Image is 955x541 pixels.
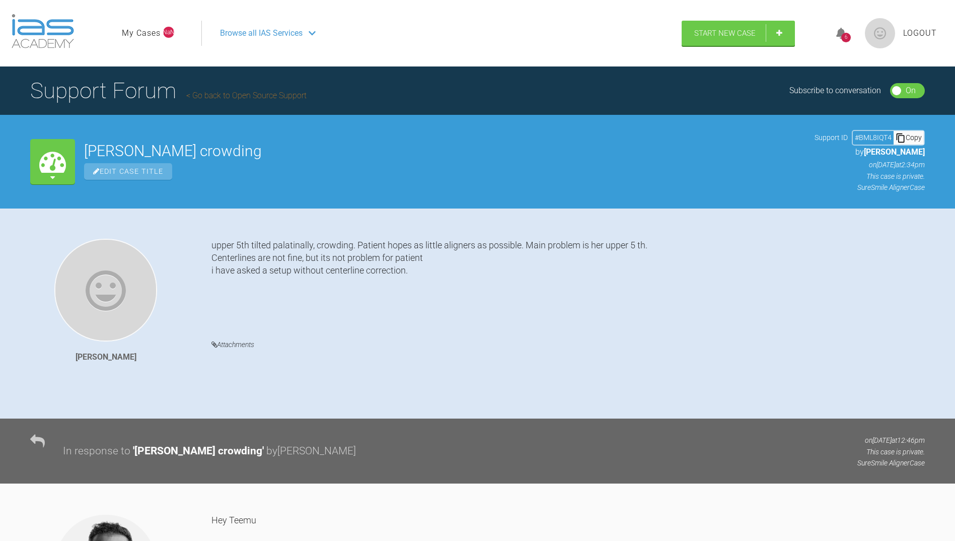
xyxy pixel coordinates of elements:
[186,91,307,100] a: Go back to Open Source Support
[815,132,848,143] span: Support ID
[864,147,925,157] span: [PERSON_NAME]
[841,33,851,42] div: 6
[815,159,925,170] p: on [DATE] at 2:34pm
[853,132,894,143] div: # BML8IQT4
[122,27,161,40] a: My Cases
[63,443,130,460] div: In response to
[76,351,136,364] div: [PERSON_NAME]
[54,239,157,342] img: Teemu Savola
[694,29,756,38] span: Start New Case
[789,84,881,97] div: Subscribe to conversation
[857,446,925,457] p: This case is private.
[266,443,356,460] div: by [PERSON_NAME]
[163,27,174,38] span: NaN
[211,239,925,323] div: upper 5th tilted palatinally, crowding. Patient hopes as little aligners as possible. Main proble...
[906,84,916,97] div: On
[682,21,795,46] a: Start New Case
[133,443,264,460] div: ' [PERSON_NAME] crowding '
[857,457,925,468] p: SureSmile Aligner Case
[865,18,895,48] img: profile.png
[857,435,925,446] p: on [DATE] at 12:46pm
[84,163,172,180] span: Edit Case Title
[84,144,805,159] h2: [PERSON_NAME] crowding
[211,339,925,351] h4: Attachments
[815,182,925,193] p: SureSmile Aligner Case
[903,27,937,40] a: Logout
[12,14,74,48] img: logo-light.3e3ef733.png
[815,146,925,159] p: by
[894,131,924,144] div: Copy
[220,27,303,40] span: Browse all IAS Services
[30,73,307,108] h1: Support Forum
[815,171,925,182] p: This case is private.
